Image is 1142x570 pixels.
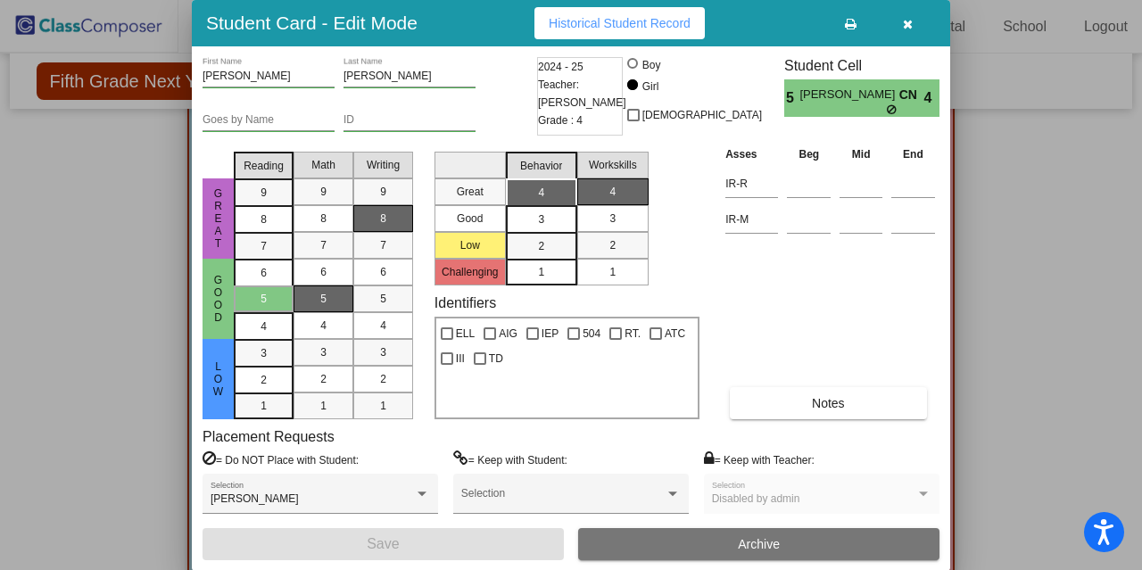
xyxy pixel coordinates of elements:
label: = Do NOT Place with Student: [203,450,359,468]
span: 4 [320,318,327,334]
span: Behavior [520,158,562,174]
label: = Keep with Teacher: [704,450,815,468]
span: AIG [499,323,517,344]
span: TD [489,348,503,369]
span: 3 [261,345,267,361]
span: 504 [583,323,600,344]
h3: Student Card - Edit Mode [206,12,418,34]
span: 8 [380,211,386,227]
span: Writing [367,157,400,173]
span: [PERSON_NAME] [211,492,299,505]
span: 6 [380,264,386,280]
span: Notes [812,396,845,410]
span: 3 [320,344,327,360]
label: = Keep with Student: [453,450,567,468]
span: 8 [320,211,327,227]
th: End [887,145,939,164]
button: Historical Student Record [534,7,705,39]
span: 9 [261,185,267,201]
span: 7 [261,238,267,254]
label: Identifiers [434,294,496,311]
span: Teacher: [PERSON_NAME] [538,76,626,112]
span: Reading [244,158,284,174]
h3: Student Cell [784,57,939,74]
span: 1 [609,264,616,280]
span: 1 [538,264,544,280]
span: 7 [380,237,386,253]
span: Low [211,360,227,398]
span: ATC [665,323,685,344]
th: Mid [835,145,887,164]
span: 2 [261,372,267,388]
span: 4 [261,318,267,335]
th: Asses [721,145,782,164]
span: Disabled by admin [712,492,800,505]
button: Archive [578,528,939,560]
span: IEP [542,323,559,344]
span: 1 [320,398,327,414]
span: Great [211,187,227,250]
span: 4 [924,87,939,109]
label: Placement Requests [203,428,335,445]
span: 2 [380,371,386,387]
span: 2 [538,238,544,254]
span: 1 [261,398,267,414]
span: 5 [320,291,327,307]
button: Notes [730,387,926,419]
span: 4 [538,185,544,201]
span: 5 [784,87,799,109]
th: Beg [782,145,835,164]
span: RT. [625,323,641,344]
input: goes by name [203,114,335,127]
span: Good [211,274,227,324]
div: Girl [641,78,659,95]
span: 5 [380,291,386,307]
input: assessment [725,170,778,197]
span: 8 [261,211,267,227]
span: 7 [320,237,327,253]
span: [PERSON_NAME] [799,86,898,104]
span: [DEMOGRAPHIC_DATA] [642,104,762,126]
div: Boy [641,57,661,73]
span: Historical Student Record [549,16,691,30]
span: 2 [609,237,616,253]
span: Archive [738,537,780,551]
span: 6 [261,265,267,281]
span: ELL [456,323,475,344]
span: 9 [380,184,386,200]
input: assessment [725,206,778,233]
button: Save [203,528,564,560]
span: Workskills [589,157,637,173]
span: Save [367,536,399,551]
span: 3 [380,344,386,360]
span: 2 [320,371,327,387]
span: 4 [380,318,386,334]
span: 2024 - 25 [538,58,583,76]
span: CN [899,86,924,104]
span: III [456,348,465,369]
span: 4 [609,184,616,200]
span: 3 [538,211,544,227]
span: 5 [261,291,267,307]
span: Math [311,157,335,173]
span: 9 [320,184,327,200]
span: Grade : 4 [538,112,583,129]
span: 1 [380,398,386,414]
span: 3 [609,211,616,227]
span: 6 [320,264,327,280]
